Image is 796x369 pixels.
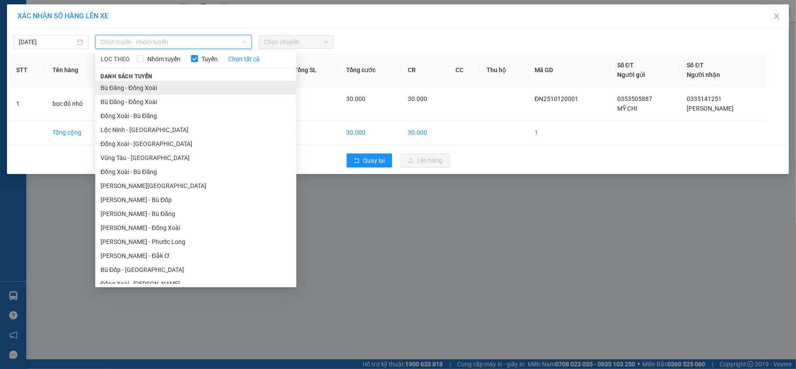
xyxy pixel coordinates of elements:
[101,35,247,49] span: Chọn tuyến - nhóm tuyến
[339,121,401,145] td: 30.000
[45,53,108,87] th: Tên hàng
[687,95,722,102] span: 0335141251
[401,153,450,167] button: uploadLên hàng
[535,95,578,102] span: ĐN2510120001
[95,179,296,193] li: [PERSON_NAME][GEOGRAPHIC_DATA]
[95,207,296,221] li: [PERSON_NAME] - Bù Đăng
[264,35,328,49] span: Chọn chuyến
[228,54,260,64] a: Chọn tất cả
[242,39,247,45] span: down
[9,87,45,121] td: 1
[198,54,221,64] span: Tuyến
[95,123,296,137] li: Lộc Ninh - [GEOGRAPHIC_DATA]
[687,62,704,69] span: Số ĐT
[448,53,480,87] th: CC
[17,12,108,20] span: XÁC NHẬN SỐ HÀNG LÊN XE
[354,157,360,164] span: rollback
[95,73,158,80] span: Danh sách tuyến
[9,53,45,87] th: STT
[401,53,448,87] th: CR
[617,71,645,78] span: Người gửi
[687,105,734,112] span: [PERSON_NAME]
[95,81,296,95] li: Bù Đăng - Đồng Xoài
[617,95,652,102] span: 0353505887
[773,13,780,20] span: close
[95,277,296,291] li: Đồng Xoài - [PERSON_NAME]
[288,121,340,145] td: 1
[347,153,392,167] button: rollbackQuay lại
[339,53,401,87] th: Tổng cước
[765,4,789,29] button: Close
[101,54,130,64] span: LỌC THEO
[480,53,528,87] th: Thu hộ
[408,95,427,102] span: 30.000
[95,95,296,109] li: Bù Đăng - Đồng Xoài
[363,156,385,165] span: Quay lại
[346,95,365,102] span: 30.000
[288,53,340,87] th: Tổng SL
[45,87,108,121] td: bọc đỏ nhỏ
[528,121,610,145] td: 1
[617,105,637,112] span: MỸ CHI
[95,263,296,277] li: Bù Đốp - [GEOGRAPHIC_DATA]
[617,62,634,69] span: Số ĐT
[95,235,296,249] li: [PERSON_NAME] - Phước Long
[95,165,296,179] li: Đồng Xoài - Bù Đăng
[401,121,448,145] td: 30.000
[95,221,296,235] li: [PERSON_NAME] - Đồng Xoài
[95,137,296,151] li: Đồng Xoài - [GEOGRAPHIC_DATA]
[95,151,296,165] li: Vũng Tàu - [GEOGRAPHIC_DATA]
[144,54,184,64] span: Nhóm tuyến
[95,193,296,207] li: [PERSON_NAME] - Bù Đốp
[528,53,610,87] th: Mã GD
[19,37,75,47] input: 12/10/2025
[95,249,296,263] li: [PERSON_NAME] - Đắk Ơ
[687,71,720,78] span: Người nhận
[45,121,108,145] td: Tổng cộng
[95,109,296,123] li: Đồng Xoài - Bù Đăng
